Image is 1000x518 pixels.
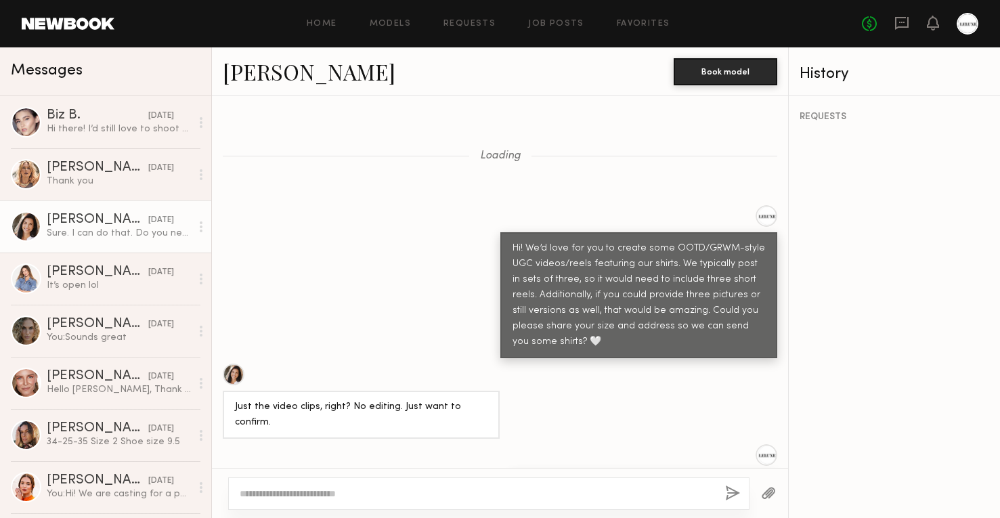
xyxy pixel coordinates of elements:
[47,435,191,448] div: 34-25-35 Size 2 Shoe size 9.5
[47,370,148,383] div: [PERSON_NAME]
[47,175,191,188] div: Thank you
[480,150,521,162] span: Loading
[617,20,670,28] a: Favorites
[800,112,989,122] div: REQUESTS
[307,20,337,28] a: Home
[47,213,148,227] div: [PERSON_NAME]
[47,318,148,331] div: [PERSON_NAME]
[47,265,148,279] div: [PERSON_NAME]
[148,475,174,488] div: [DATE]
[47,161,148,175] div: [PERSON_NAME]
[47,227,191,240] div: Sure. I can do that. Do you need editing or just clips?
[148,214,174,227] div: [DATE]
[148,110,174,123] div: [DATE]
[513,241,765,350] div: Hi! We’d love for you to create some OOTD/GRWM-style UGC videos/reels featuring our shirts. We ty...
[235,400,487,431] div: Just the video clips, right? No editing. Just want to confirm.
[443,20,496,28] a: Requests
[47,331,191,344] div: You: Sounds great
[47,279,191,292] div: It’s open lol
[47,109,148,123] div: Biz B.
[674,65,777,77] a: Book model
[148,266,174,279] div: [DATE]
[528,20,584,28] a: Job Posts
[148,162,174,175] div: [DATE]
[47,488,191,500] div: You: Hi! We are casting for a photo shoot [DATE][DATE] 9-12 DTLA. We are casting [DATE] in [GEOGR...
[148,423,174,435] div: [DATE]
[148,370,174,383] div: [DATE]
[800,66,989,82] div: History
[47,474,148,488] div: [PERSON_NAME]
[223,57,395,86] a: [PERSON_NAME]
[11,63,83,79] span: Messages
[47,123,191,135] div: Hi there! I’d still love to shoot with you in the future, I hope everything is going great. 😊
[370,20,411,28] a: Models
[674,58,777,85] button: Book model
[47,422,148,435] div: [PERSON_NAME]
[47,383,191,396] div: Hello [PERSON_NAME], Thank you very much for your email! I would love to, but I will be out of to...
[148,318,174,331] div: [DATE]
